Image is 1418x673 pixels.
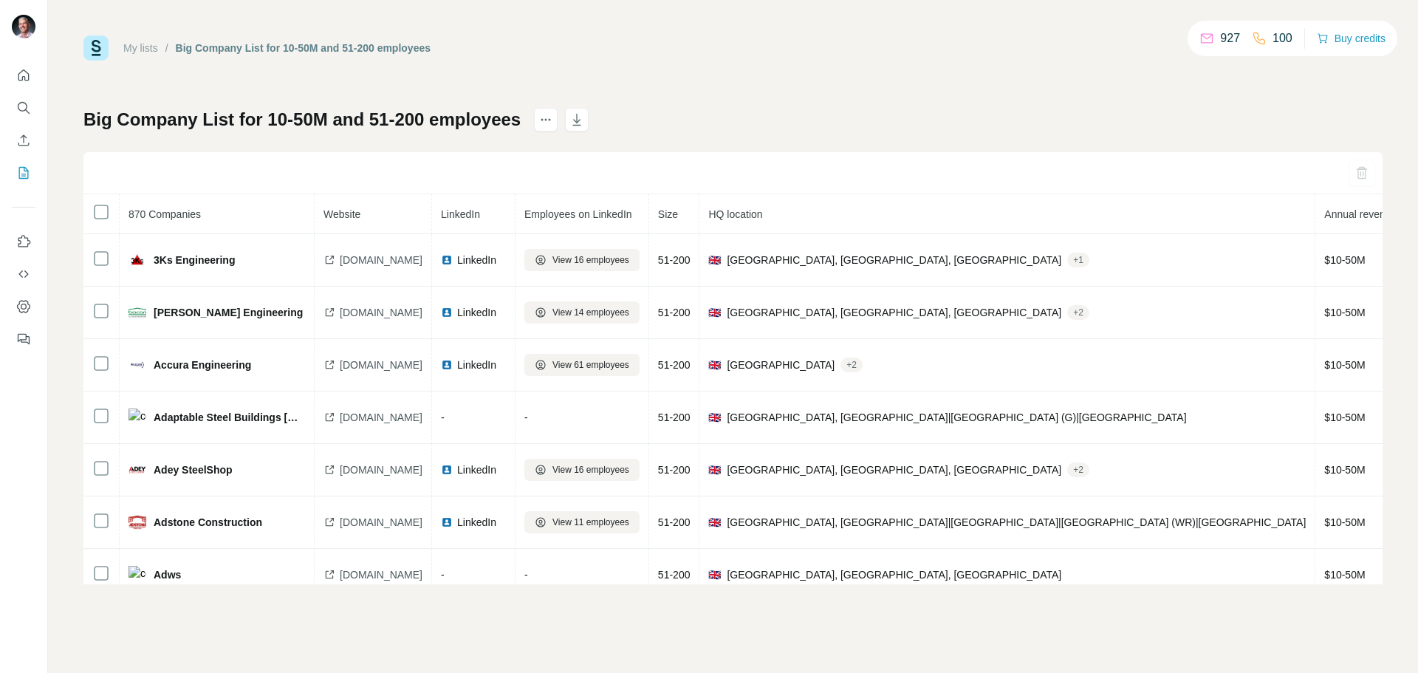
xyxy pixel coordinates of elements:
[441,569,445,581] span: -
[129,251,146,269] img: company-logo
[154,305,303,320] span: [PERSON_NAME] Engineering
[340,358,422,372] span: [DOMAIN_NAME]
[441,208,480,220] span: LinkedIn
[129,304,146,321] img: company-logo
[1324,359,1365,371] span: $ 10-50M
[552,306,629,319] span: View 14 employees
[12,62,35,89] button: Quick start
[1067,463,1089,476] div: + 2
[658,208,678,220] span: Size
[552,358,629,372] span: View 61 employees
[83,35,109,61] img: Surfe Logo
[658,464,691,476] span: 51-200
[708,567,721,582] span: 🇬🇧
[129,409,146,426] img: company-logo
[1324,411,1365,423] span: $ 10-50M
[524,249,640,271] button: View 16 employees
[658,307,691,318] span: 51-200
[441,359,453,371] img: LinkedIn logo
[154,515,262,530] span: Adstone Construction
[154,462,233,477] span: Adey SteelShop
[840,358,863,372] div: + 2
[1273,30,1292,47] p: 100
[1324,516,1365,528] span: $ 10-50M
[1324,464,1365,476] span: $ 10-50M
[12,293,35,320] button: Dashboard
[524,208,632,220] span: Employees on LinkedIn
[708,253,721,267] span: 🇬🇧
[12,127,35,154] button: Enrich CSV
[727,305,1061,320] span: [GEOGRAPHIC_DATA], [GEOGRAPHIC_DATA], [GEOGRAPHIC_DATA]
[457,515,496,530] span: LinkedIn
[658,569,691,581] span: 51-200
[12,160,35,186] button: My lists
[83,108,521,131] h1: Big Company List for 10-50M and 51-200 employees
[441,307,453,318] img: LinkedIn logo
[524,459,640,481] button: View 16 employees
[524,569,528,581] span: -
[1067,253,1089,267] div: + 1
[129,566,146,584] img: company-logo
[340,462,422,477] span: [DOMAIN_NAME]
[727,567,1061,582] span: [GEOGRAPHIC_DATA], [GEOGRAPHIC_DATA], [GEOGRAPHIC_DATA]
[658,359,691,371] span: 51-200
[1067,306,1089,319] div: + 2
[154,253,235,267] span: 3Ks Engineering
[457,358,496,372] span: LinkedIn
[123,42,158,54] a: My lists
[12,15,35,38] img: Avatar
[12,95,35,121] button: Search
[524,411,528,423] span: -
[1317,28,1386,49] button: Buy credits
[457,305,496,320] span: LinkedIn
[1220,30,1240,47] p: 927
[1324,208,1397,220] span: Annual revenue
[340,567,422,582] span: [DOMAIN_NAME]
[129,208,201,220] span: 870 Companies
[340,515,422,530] span: [DOMAIN_NAME]
[708,208,762,220] span: HQ location
[1324,254,1365,266] span: $ 10-50M
[534,108,558,131] button: actions
[708,358,721,372] span: 🇬🇧
[165,41,168,55] li: /
[441,411,445,423] span: -
[552,463,629,476] span: View 16 employees
[552,516,629,529] span: View 11 employees
[129,356,146,374] img: company-logo
[524,301,640,324] button: View 14 employees
[176,41,431,55] div: Big Company List for 10-50M and 51-200 employees
[552,253,629,267] span: View 16 employees
[340,253,422,267] span: [DOMAIN_NAME]
[154,410,305,425] span: Adaptable Steel Buildings [GEOGRAPHIC_DATA]
[524,511,640,533] button: View 11 employees
[441,464,453,476] img: LinkedIn logo
[129,513,146,531] img: company-logo
[727,253,1061,267] span: [GEOGRAPHIC_DATA], [GEOGRAPHIC_DATA], [GEOGRAPHIC_DATA]
[658,411,691,423] span: 51-200
[129,461,146,479] img: company-logo
[323,208,360,220] span: Website
[727,515,1306,530] span: [GEOGRAPHIC_DATA], [GEOGRAPHIC_DATA]|[GEOGRAPHIC_DATA]|[GEOGRAPHIC_DATA] (WR)|[GEOGRAPHIC_DATA]
[154,567,181,582] span: Adws
[708,410,721,425] span: 🇬🇧
[340,305,422,320] span: [DOMAIN_NAME]
[658,516,691,528] span: 51-200
[340,410,422,425] span: [DOMAIN_NAME]
[708,515,721,530] span: 🇬🇧
[441,516,453,528] img: LinkedIn logo
[658,254,691,266] span: 51-200
[1324,569,1365,581] span: $ 10-50M
[708,305,721,320] span: 🇬🇧
[12,228,35,255] button: Use Surfe on LinkedIn
[441,254,453,266] img: LinkedIn logo
[727,462,1061,477] span: [GEOGRAPHIC_DATA], [GEOGRAPHIC_DATA], [GEOGRAPHIC_DATA]
[154,358,251,372] span: Accura Engineering
[457,253,496,267] span: LinkedIn
[12,326,35,352] button: Feedback
[524,354,640,376] button: View 61 employees
[727,410,1186,425] span: [GEOGRAPHIC_DATA], [GEOGRAPHIC_DATA]|[GEOGRAPHIC_DATA] (G)|[GEOGRAPHIC_DATA]
[708,462,721,477] span: 🇬🇧
[1324,307,1365,318] span: $ 10-50M
[12,261,35,287] button: Use Surfe API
